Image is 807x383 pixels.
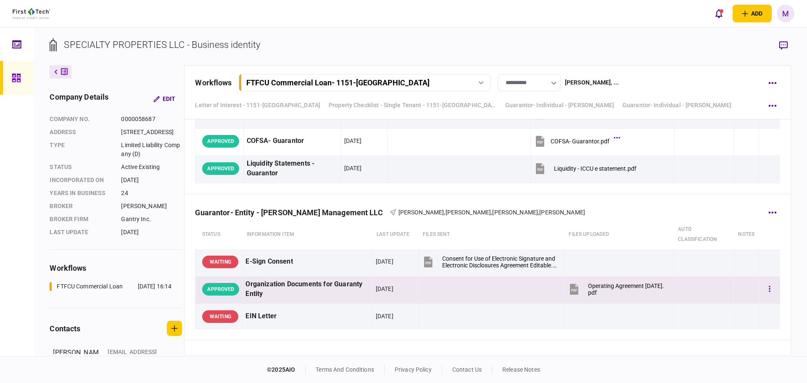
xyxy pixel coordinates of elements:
[50,202,113,211] div: Broker
[376,257,393,266] div: [DATE]
[195,220,243,249] th: status
[329,101,497,110] a: Property Checklist - Single Tenant - 1151-[GEOGRAPHIC_DATA], [GEOGRAPHIC_DATA], [GEOGRAPHIC_DATA]
[245,280,369,299] div: Organization Documents for Guaranty Entity
[568,280,667,298] button: Operating Agreement 06-13-06.pdf
[245,307,369,326] div: EIN Letter
[502,366,540,373] a: release notes
[422,252,557,271] button: Consent for Use of Electronic Signature and Electronic Disclosures Agreement Editable.pdf
[50,282,171,291] a: FTFCU Commercial Loan[DATE] 16:14
[121,228,182,237] div: [DATE]
[64,38,260,52] div: SPECIALTY PROPERTIES LLC - Business identity
[50,215,113,224] div: broker firm
[202,256,238,268] div: WAITING
[491,209,492,216] span: ,
[195,354,341,363] div: Guarantor- Individual - [PERSON_NAME]
[121,189,182,198] div: 24
[565,78,619,87] div: [PERSON_NAME] , ...
[554,165,636,172] div: Liquidity - ICCU e statement.pdf
[50,128,113,137] div: address
[243,220,372,249] th: Information item
[13,8,50,19] img: client company logo
[372,220,419,249] th: last update
[564,220,674,249] th: Files uploaded
[138,282,172,291] div: [DATE] 16:14
[195,77,232,88] div: workflows
[588,283,667,296] div: Operating Agreement 06-13-06.pdf
[534,132,618,151] button: COFSA- Guarantor.pdf
[419,220,564,249] th: files sent
[202,283,239,296] div: APPROVED
[376,285,393,293] div: [DATE]
[121,202,182,211] div: [PERSON_NAME]
[710,5,728,22] button: open notifications list
[537,354,542,363] span: ...
[674,220,734,249] th: auto classification
[121,115,182,124] div: 0000058687
[50,176,113,185] div: incorporated on
[57,282,123,291] div: FTFCU Commercial Loan
[316,366,374,373] a: terms and conditions
[350,354,542,363] div: Scot Halladay
[121,215,182,224] div: Gantry Inc.
[195,101,320,110] a: Letter of Interest - 1151-[GEOGRAPHIC_DATA]
[376,312,393,320] div: [DATE]
[734,220,759,249] th: notes
[108,348,162,365] div: [EMAIL_ADDRESS][DOMAIN_NAME]
[538,209,539,216] span: ,
[50,323,80,334] div: contacts
[245,252,369,271] div: E-Sign Consent
[505,101,614,110] a: Guarantor- Individual - [PERSON_NAME]
[777,5,794,22] button: M
[492,209,538,216] span: [PERSON_NAME]
[247,159,338,178] div: Liquidity Statements - Guarantor
[446,209,491,216] span: [PERSON_NAME]
[246,78,430,87] div: FTFCU Commercial Loan - 1151-[GEOGRAPHIC_DATA]
[50,228,113,237] div: last update
[50,115,113,124] div: company no.
[121,141,182,158] div: Limited Liability Company (D)
[267,365,306,374] div: © 2025 AIO
[50,163,113,172] div: status
[195,208,389,217] div: Guarantor- Entity - [PERSON_NAME] Management LLC
[398,209,444,216] span: [PERSON_NAME]
[622,101,731,110] a: Guarantor- Individual - [PERSON_NAME]
[534,159,636,178] button: Liquidity - ICCU e statement.pdf
[50,141,113,158] div: Type
[247,132,338,151] div: COFSA- Guarantor
[395,366,432,373] a: privacy policy
[121,163,182,172] div: Active Existing
[50,91,108,106] div: company details
[551,138,609,145] div: COFSA- Guarantor.pdf
[202,310,238,323] div: WAITING
[202,162,239,175] div: APPROVED
[50,189,113,198] div: years in business
[50,262,182,274] div: workflows
[121,128,182,137] div: [STREET_ADDRESS]
[452,366,482,373] a: contact us
[442,255,557,269] div: Consent for Use of Electronic Signature and Electronic Disclosures Agreement Editable.pdf
[344,164,362,172] div: [DATE]
[202,135,239,148] div: APPROVED
[147,91,182,106] button: Edit
[539,209,585,216] span: [PERSON_NAME]
[121,176,182,185] div: [DATE]
[344,137,362,145] div: [DATE]
[444,209,445,216] span: ,
[239,74,491,91] button: FTFCU Commercial Loan- 1151-[GEOGRAPHIC_DATA]
[733,5,772,22] button: open adding identity options
[53,348,99,383] div: [PERSON_NAME]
